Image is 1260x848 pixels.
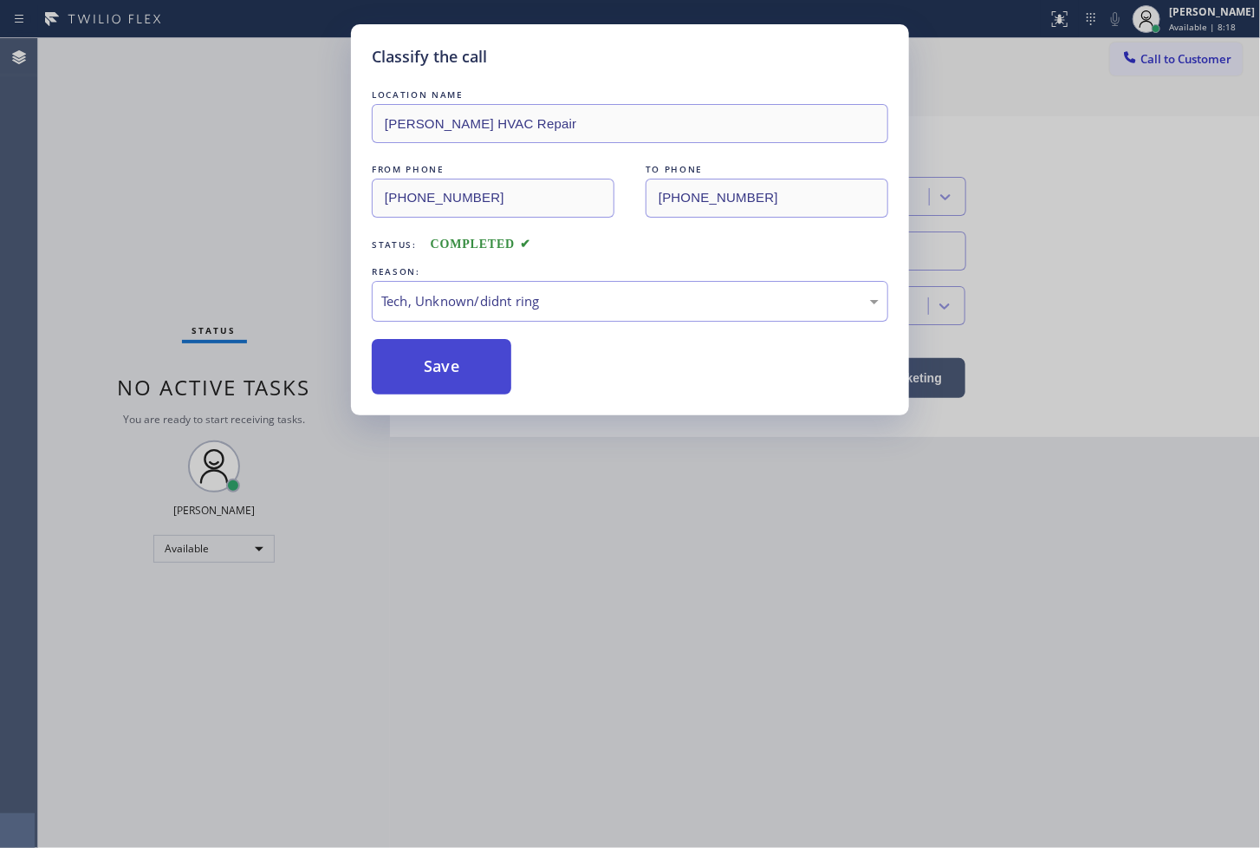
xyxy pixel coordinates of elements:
div: FROM PHONE [372,160,614,179]
input: To phone [646,179,888,218]
button: Save [372,339,511,395]
h5: Classify the call [372,45,487,68]
span: Status: [372,238,417,251]
div: LOCATION NAME [372,86,888,104]
div: TO PHONE [646,160,888,179]
span: COMPLETED [431,238,531,251]
div: Tech, Unknown/didnt ring [381,291,879,311]
input: From phone [372,179,614,218]
div: REASON: [372,263,888,281]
